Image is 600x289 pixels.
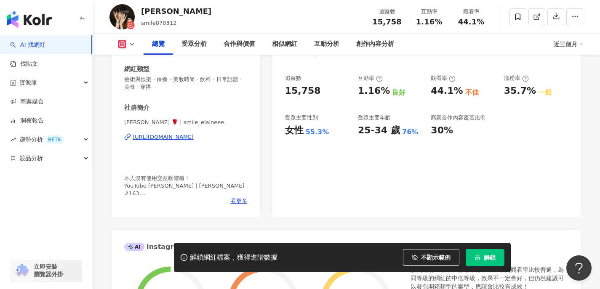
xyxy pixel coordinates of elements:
[431,124,453,137] div: 30%
[431,114,485,122] div: 商業合作內容覆蓋比例
[10,137,16,143] span: rise
[413,8,445,16] div: 互動率
[285,124,304,137] div: 女性
[416,18,442,26] span: 1.16%
[10,41,45,49] a: searchAI 找網紅
[124,65,149,74] div: 網紅類型
[306,127,329,137] div: 55.3%
[190,253,277,262] div: 解鎖網紅檔案，獲得進階數據
[124,133,247,141] a: [URL][DOMAIN_NAME]
[224,39,255,49] div: 合作與價值
[314,39,339,49] div: 互動分析
[358,124,400,137] div: 25-34 歲
[358,114,391,122] div: 受眾主要年齡
[465,88,479,97] div: 不佳
[124,175,245,235] span: 本人沒有使用交友軟體唷！ YouTube [PERSON_NAME] | [PERSON_NAME] #163 - I make YouTube videos | New video👇🏻 ❤️我...
[133,133,194,141] div: [URL][DOMAIN_NAME]
[11,259,82,282] a: chrome extension立即安裝 瀏覽器外掛
[371,8,403,16] div: 追蹤數
[109,4,135,29] img: KOL Avatar
[402,127,418,137] div: 76%
[19,73,37,92] span: 資源庫
[141,6,211,16] div: [PERSON_NAME]
[10,98,44,106] a: 商案媒合
[124,119,247,126] span: [PERSON_NAME] 🌹 | smile_elaineee
[231,197,247,205] span: 看更多
[285,114,318,122] div: 受眾主要性別
[34,263,63,278] span: 立即安裝 瀏覽器外掛
[13,264,30,277] img: chrome extension
[458,18,484,26] span: 44.1%
[358,85,390,98] div: 1.16%
[181,39,207,49] div: 受眾分析
[19,149,43,168] span: 競品分析
[392,88,405,97] div: 良好
[475,255,480,260] span: lock
[455,8,487,16] div: 觀看率
[356,39,394,49] div: 創作內容分析
[431,74,456,82] div: 觀看率
[124,76,247,91] span: 藝術與娛樂 · 保養 · 美妝時尚 · 飲料 · 日常話題 · 美食 · 穿搭
[431,85,463,98] div: 44.1%
[504,74,529,82] div: 漲粉率
[372,17,401,26] span: 15,758
[358,74,383,82] div: 互動率
[466,249,504,266] button: 解鎖
[554,37,583,51] div: 近三個月
[152,39,165,49] div: 總覽
[272,39,297,49] div: 相似網紅
[141,20,176,26] span: smile870312
[10,117,44,125] a: 洞察報告
[285,74,301,82] div: 追蹤數
[124,103,149,112] div: 社群簡介
[421,254,451,261] span: 不顯示範例
[504,85,536,98] div: 35.7%
[285,85,321,98] div: 15,758
[45,135,64,144] div: BETA
[538,88,552,97] div: 一般
[7,11,52,28] img: logo
[484,254,496,261] span: 解鎖
[19,130,64,149] span: 趨勢分析
[10,60,38,68] a: 找貼文
[403,249,459,266] button: 不顯示範例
